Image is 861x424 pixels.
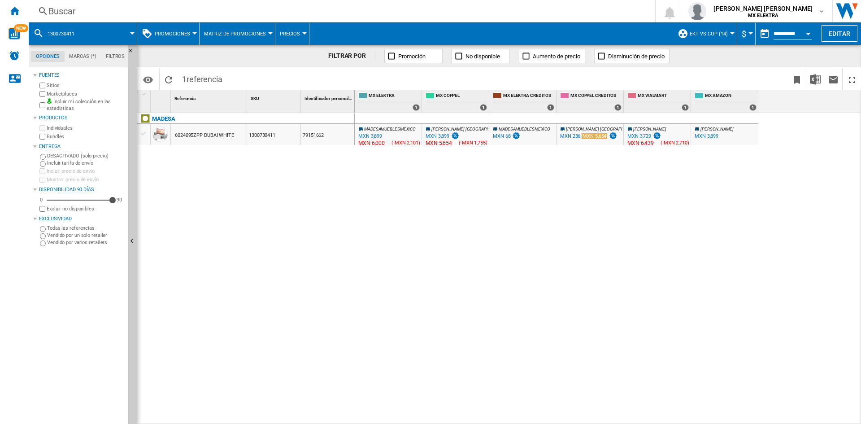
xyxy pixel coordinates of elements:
div: MXN 5,654 [582,133,607,139]
span: [PERSON_NAME] [700,127,734,131]
div: FILTRAR POR [328,52,375,61]
span: [PERSON_NAME] [PERSON_NAME] [713,4,813,13]
div: Identificador personalizado Sort None [303,90,354,104]
div: 1 offers sold by MX ELEKTRA CREDITOS [547,104,554,111]
div: 6024095ZPP DUBAI WHITE [175,125,234,146]
label: Incluir mi colección en las estadísticas [47,98,124,112]
div: ( ) [459,139,481,148]
label: Individuales [47,125,124,131]
button: Editar [822,25,857,42]
span: Precios [280,31,300,37]
span: Matriz de promociones [204,31,266,37]
button: Opciones [139,71,157,87]
div: 79151662 [301,124,354,145]
span: MADESAMUEBLESMEXICO [364,127,416,131]
span: 1300730411 [48,31,74,37]
div: Última actualización : viernes, 26 de septiembre de 2025 9:02 [627,133,651,139]
input: DESACTIVADO (solo precio) [40,154,46,160]
img: wise-card.svg [9,28,20,39]
md-slider: Disponibilidad [47,196,113,205]
label: DESACTIVADO (solo precio) [47,153,124,159]
span: No disponible [465,53,500,60]
span: MX COPPEL [436,92,487,100]
div: Sort None [249,90,300,104]
div: Referencia Sort None [173,90,247,104]
span: MADESAMUEBLESMEXICO [499,127,550,131]
div: MX AMAZON 1 offers sold by MX AMAZON [693,90,758,113]
input: Mostrar precio de envío [39,177,45,183]
label: Bundles [47,133,124,140]
div: Promociones [142,22,195,45]
button: Ocultar [128,45,139,61]
div: test [609,133,617,139]
span: MX ELEKTRA CREDITOS [503,92,554,100]
div: MX ELEKTRA CREDITOS 1 offers sold by MX ELEKTRA CREDITOS [491,90,556,113]
span: SKU [251,96,259,101]
span: [PERSON_NAME] [633,127,666,131]
input: Marketplaces [39,91,45,97]
input: Incluir precio de envío [39,168,45,174]
div: Productos [39,114,124,122]
b: MX ELEKTRA [748,13,778,18]
button: Recargar [160,69,178,90]
div: 1 offers sold by MX WALMART [682,104,689,111]
div: Fuentes [39,72,124,79]
div: 1300730411 [247,124,300,145]
div: test [652,133,661,139]
button: No disponible [452,49,510,63]
span: -MXN 2,710 [662,140,687,146]
button: Promoción [384,49,443,63]
label: Marketplaces [47,91,124,97]
button: Descargar en Excel [806,69,824,90]
div: Exclusividad [39,215,124,223]
span: -MXN 2,101 [393,140,418,146]
div: test [451,133,460,139]
div: EKT vs Cop (14) [678,22,732,45]
span: Aumento de precio [533,53,580,60]
div: MX WALMART 1 offers sold by MX WALMART [626,90,691,113]
input: Incluir mi colección en las estadísticas [39,100,45,111]
span: $ [742,29,746,39]
div: Última actualización : viernes, 26 de septiembre de 2025 12:27 [560,133,580,139]
span: MX COPPEL CREDITOS [570,92,622,100]
span: 1 [178,69,227,87]
img: test [512,132,521,140]
div: Buscar [48,5,631,17]
md-tab-item: Marcas (*) [65,51,101,62]
span: EKT vs Cop (14) [690,31,728,37]
input: Sitios [39,83,45,88]
button: Promociones [155,22,195,45]
div: Última actualización : viernes, 26 de septiembre de 2025 8:09 [493,133,510,139]
button: Marcar este reporte [788,69,806,90]
span: MX ELEKTRA [369,92,420,100]
span: [PERSON_NAME] [GEOGRAPHIC_DATA] [431,127,507,131]
button: md-calendar [756,25,774,43]
button: EKT vs Cop (14) [690,22,732,45]
label: Incluir precio de envío [47,168,124,175]
div: 1 offers sold by MX COPPEL [480,104,487,111]
span: [PERSON_NAME] [GEOGRAPHIC_DATA] [566,127,641,131]
img: alerts-logo.svg [9,50,20,61]
md-tab-item: Opciones [31,51,65,62]
div: 1 offers sold by MX ELEKTRA [413,104,420,111]
button: 1300730411 [48,22,83,45]
input: Mostrar precio de envío [39,206,45,212]
button: Matriz de promociones [204,22,270,45]
input: Individuales [39,125,45,131]
input: Todas las referencias [40,226,46,232]
div: Última actualización : viernes, 26 de septiembre de 2025 11:05 [358,133,382,139]
input: Bundles [39,134,45,140]
button: $ [742,22,751,45]
span: -MXN 1,755 [461,140,486,146]
div: Última actualización : viernes, 26 de septiembre de 2025 9:02 [626,139,654,148]
button: Precios [280,22,304,45]
span: Referencia [174,96,196,101]
button: Disminución de precio [594,49,670,63]
div: Disponibilidad 90 Días [39,186,124,193]
img: mysite-bg-18x18.png [47,98,52,104]
span: NEW [14,24,28,32]
label: Excluir no disponibles [47,205,124,212]
label: Todas las referencias [47,225,124,232]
